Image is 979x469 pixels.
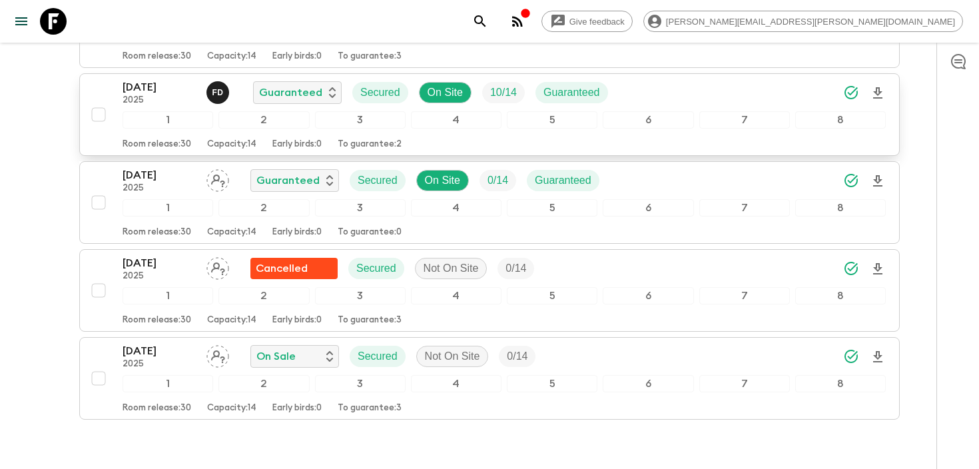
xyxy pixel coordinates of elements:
[870,85,886,101] svg: Download Onboarding
[843,85,859,101] svg: Synced Successfully
[218,287,309,304] div: 2
[870,349,886,365] svg: Download Onboarding
[603,375,693,392] div: 6
[272,315,322,326] p: Early birds: 0
[699,199,790,217] div: 7
[123,139,191,150] p: Room release: 30
[206,85,232,96] span: Fatih Develi
[843,173,859,189] svg: Synced Successfully
[8,8,35,35] button: menu
[699,287,790,304] div: 7
[419,82,472,103] div: On Site
[507,199,597,217] div: 5
[505,260,526,276] p: 0 / 14
[497,258,534,279] div: Trip Fill
[507,287,597,304] div: 5
[315,199,406,217] div: 3
[415,258,488,279] div: Not On Site
[315,287,406,304] div: 3
[490,85,517,101] p: 10 / 14
[123,227,191,238] p: Room release: 30
[424,260,479,276] p: Not On Site
[352,82,408,103] div: Secured
[338,227,402,238] p: To guarantee: 0
[467,8,493,35] button: search adventures
[507,375,597,392] div: 5
[123,375,213,392] div: 1
[272,403,322,414] p: Early birds: 0
[272,139,322,150] p: Early birds: 0
[603,199,693,217] div: 6
[206,173,229,184] span: Assign pack leader
[795,287,886,304] div: 8
[411,375,501,392] div: 4
[358,173,398,189] p: Secured
[123,111,213,129] div: 1
[79,161,900,244] button: [DATE]2025Assign pack leaderGuaranteedSecuredOn SiteTrip FillGuaranteed12345678Room release:30Cap...
[411,111,501,129] div: 4
[207,51,256,62] p: Capacity: 14
[541,11,633,32] a: Give feedback
[499,346,535,367] div: Trip Fill
[843,348,859,364] svg: Synced Successfully
[207,227,256,238] p: Capacity: 14
[79,249,900,332] button: [DATE]2025Assign pack leaderFlash Pack cancellationSecuredNot On SiteTrip Fill12345678Room releas...
[123,79,196,95] p: [DATE]
[218,199,309,217] div: 2
[338,315,402,326] p: To guarantee: 3
[428,85,463,101] p: On Site
[338,403,402,414] p: To guarantee: 3
[795,375,886,392] div: 8
[535,173,591,189] p: Guaranteed
[425,348,480,364] p: Not On Site
[207,315,256,326] p: Capacity: 14
[256,260,308,276] p: Cancelled
[699,111,790,129] div: 7
[350,170,406,191] div: Secured
[350,346,406,367] div: Secured
[206,261,229,272] span: Assign pack leader
[411,199,501,217] div: 4
[603,287,693,304] div: 6
[507,348,527,364] p: 0 / 14
[348,258,404,279] div: Secured
[360,85,400,101] p: Secured
[206,349,229,360] span: Assign pack leader
[315,111,406,129] div: 3
[123,167,196,183] p: [DATE]
[356,260,396,276] p: Secured
[259,85,322,101] p: Guaranteed
[123,287,213,304] div: 1
[795,111,886,129] div: 8
[123,315,191,326] p: Room release: 30
[411,287,501,304] div: 4
[79,337,900,420] button: [DATE]2025Assign pack leaderOn SaleSecuredNot On SiteTrip Fill12345678Room release:30Capacity:14E...
[699,375,790,392] div: 7
[416,346,489,367] div: Not On Site
[123,255,196,271] p: [DATE]
[79,73,900,156] button: [DATE]2025Fatih DeveliGuaranteedSecuredOn SiteTrip FillGuaranteed12345678Room release:30Capacity:...
[416,170,469,191] div: On Site
[218,111,309,129] div: 2
[206,81,232,104] button: FD
[218,375,309,392] div: 2
[123,51,191,62] p: Room release: 30
[643,11,963,32] div: [PERSON_NAME][EMAIL_ADDRESS][PERSON_NAME][DOMAIN_NAME]
[659,17,962,27] span: [PERSON_NAME][EMAIL_ADDRESS][PERSON_NAME][DOMAIN_NAME]
[123,343,196,359] p: [DATE]
[272,51,322,62] p: Early birds: 0
[507,111,597,129] div: 5
[207,139,256,150] p: Capacity: 14
[256,348,296,364] p: On Sale
[123,183,196,194] p: 2025
[123,403,191,414] p: Room release: 30
[207,403,256,414] p: Capacity: 14
[250,258,338,279] div: Flash Pack cancellation
[123,199,213,217] div: 1
[562,17,632,27] span: Give feedback
[543,85,600,101] p: Guaranteed
[123,359,196,370] p: 2025
[358,348,398,364] p: Secured
[870,173,886,189] svg: Download Onboarding
[123,95,196,106] p: 2025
